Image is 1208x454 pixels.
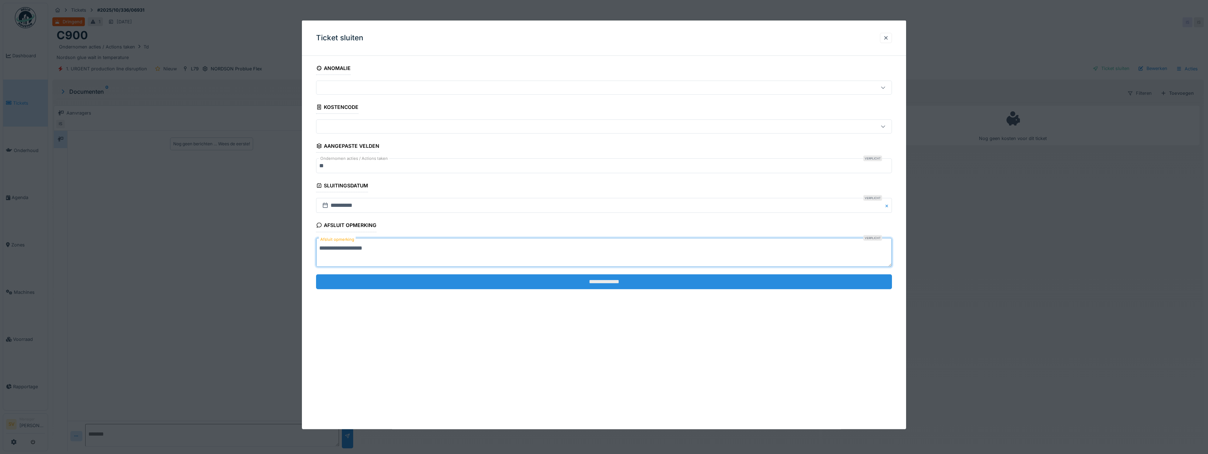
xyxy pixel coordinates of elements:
div: Anomalie [316,63,351,75]
div: Verplicht [863,235,882,240]
div: Verplicht [863,156,882,161]
div: Afsluit opmerking [316,220,377,232]
h3: Ticket sluiten [316,34,363,42]
button: Close [884,198,892,213]
div: Kostencode [316,102,358,114]
div: Sluitingsdatum [316,180,368,192]
div: Aangepaste velden [316,141,379,153]
div: Verplicht [863,195,882,201]
label: Afsluit opmerking [319,235,356,244]
label: Ondernomen acties / Actions taken [319,156,389,162]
